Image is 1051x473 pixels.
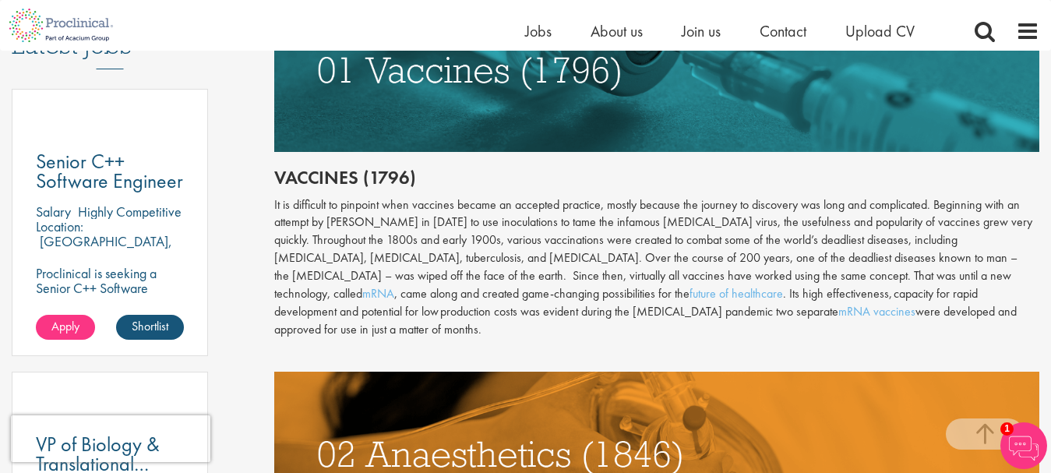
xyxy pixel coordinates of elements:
a: future of healthcare [689,285,783,302]
iframe: reCAPTCHA [11,415,210,462]
p: Proclinical is seeking a Senior C++ Software Engineer to permanently join their dynamic team in [... [36,266,184,340]
img: Chatbot [1000,422,1047,469]
a: Upload CV [845,21,915,41]
a: Senior C++ Software Engineer [36,152,184,191]
span: Location: [36,217,83,235]
h2: Vaccines (1796) [274,168,1039,188]
span: Apply [51,318,79,334]
span: 1 [1000,422,1014,436]
a: Join us [682,21,721,41]
a: Jobs [525,21,552,41]
div: It is difficult to pinpoint when vaccines became an accepted practice, mostly because the journey... [274,196,1039,339]
span: Salary [36,203,71,221]
a: mRNA [362,285,394,302]
p: [GEOGRAPHIC_DATA], [GEOGRAPHIC_DATA] [36,232,172,265]
p: Highly Competitive [78,203,182,221]
a: Apply [36,315,95,340]
span: Senior C++ Software Engineer [36,148,183,194]
a: Shortlist [116,315,184,340]
a: About us [591,21,643,41]
a: mRNA vaccines [838,303,915,319]
a: Contact [760,21,806,41]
